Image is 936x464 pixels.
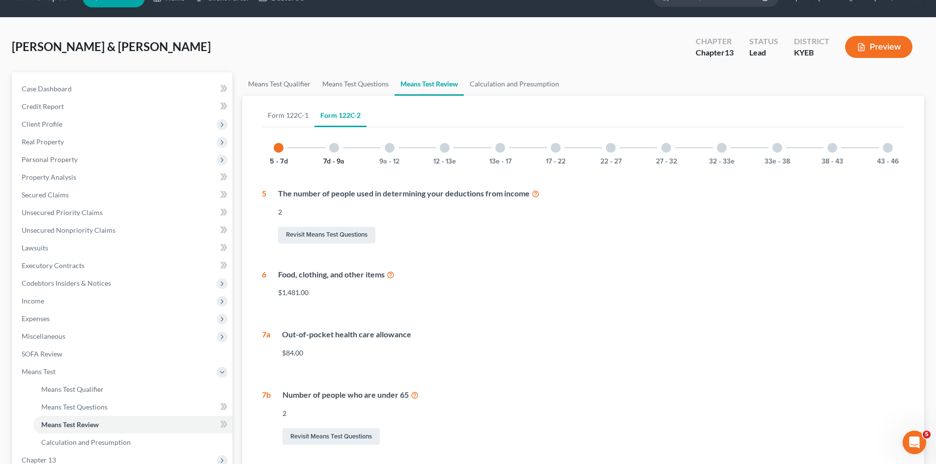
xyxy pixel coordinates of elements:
[395,72,464,96] a: Means Test Review
[14,221,232,239] a: Unsecured Nonpriority Claims
[749,47,778,58] div: Lead
[903,431,926,454] iframe: Intercom live chat
[14,98,232,115] a: Credit Report
[794,36,829,47] div: District
[323,158,344,165] button: 7d - 9a
[41,403,108,411] span: Means Test Questions
[282,329,905,340] div: Out-of-pocket health care allowance
[314,104,367,127] a: Form 122C-2
[22,350,62,358] span: SOFA Review
[546,158,566,165] button: 17 - 22
[262,188,266,246] div: 5
[14,345,232,363] a: SOFA Review
[262,389,271,447] div: 7b
[489,158,511,165] button: 13e - 17
[22,367,56,376] span: Means Test
[379,158,399,165] button: 9a - 12
[22,332,65,340] span: Miscellaneous
[14,257,232,274] a: Executory Contracts
[22,297,44,305] span: Income
[270,158,288,165] button: 5 - 7d
[923,431,931,438] span: 5
[41,438,131,446] span: Calculation and Presumption
[709,158,735,165] button: 32 - 33e
[22,173,76,181] span: Property Analysis
[278,188,905,199] div: The number of people used in determining your deductions from income
[14,239,232,257] a: Lawsuits
[14,168,232,186] a: Property Analysis
[282,348,905,358] div: $84.00
[316,72,395,96] a: Means Test Questions
[33,398,232,416] a: Means Test Questions
[22,208,103,217] span: Unsecured Priority Claims
[794,47,829,58] div: KYEB
[14,80,232,98] a: Case Dashboard
[33,434,232,451] a: Calculation and Presumption
[725,48,734,57] span: 13
[22,314,50,323] span: Expenses
[41,385,104,393] span: Means Test Qualifier
[600,158,622,165] button: 22 - 27
[12,39,211,54] span: [PERSON_NAME] & [PERSON_NAME]
[22,456,56,464] span: Chapter 13
[278,207,905,217] div: 2
[262,329,270,366] div: 7a
[22,84,72,93] span: Case Dashboard
[41,420,99,429] span: Means Test Review
[283,409,905,418] div: 2
[22,279,111,287] span: Codebtors Insiders & Notices
[242,72,316,96] a: Means Test Qualifier
[877,158,899,165] button: 43 - 46
[283,389,905,401] div: Number of people who are under 65
[22,226,115,234] span: Unsecured Nonpriority Claims
[22,155,78,164] span: Personal Property
[696,47,734,58] div: Chapter
[33,381,232,398] a: Means Test Qualifier
[656,158,677,165] button: 27 - 32
[22,102,64,110] span: Credit Report
[33,416,232,434] a: Means Test Review
[749,36,778,47] div: Status
[822,158,843,165] button: 38 - 43
[464,72,565,96] a: Calculation and Presumption
[278,288,905,298] div: $1,481.00
[845,36,912,58] button: Preview
[22,261,85,270] span: Executory Contracts
[22,120,62,128] span: Client Profile
[696,36,734,47] div: Chapter
[278,269,905,280] div: Food, clothing, and other items
[765,158,790,165] button: 33e - 38
[14,204,232,221] a: Unsecured Priority Claims
[283,428,380,445] a: Revisit Means Test Questions
[22,137,64,146] span: Real Property
[433,158,456,165] button: 12 - 13e
[22,244,48,252] span: Lawsuits
[14,186,232,204] a: Secured Claims
[262,104,314,127] a: Form 122C-1
[278,227,375,244] a: Revisit Means Test Questions
[262,269,266,306] div: 6
[22,191,69,199] span: Secured Claims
